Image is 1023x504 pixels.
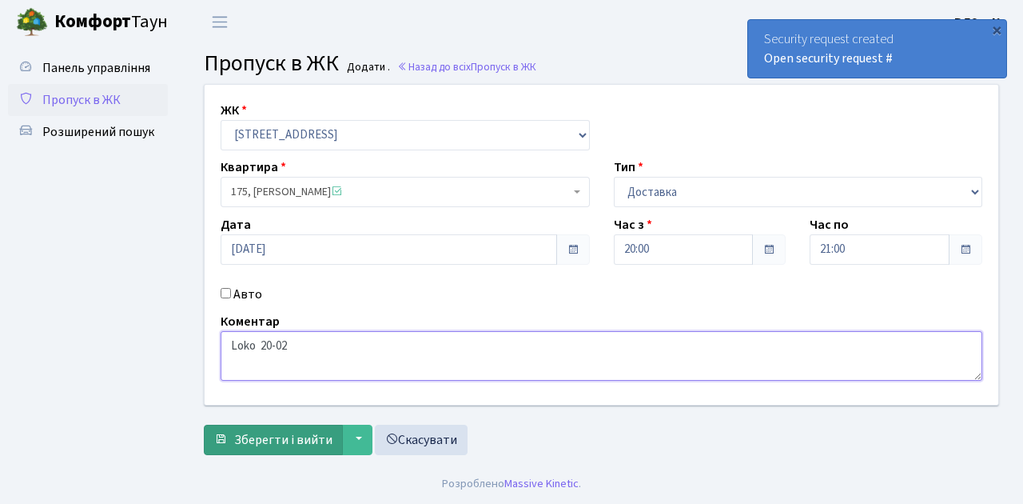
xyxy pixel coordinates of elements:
[54,9,131,34] b: Комфорт
[221,312,280,331] label: Коментар
[221,177,590,207] span: 175, Озарків Дмитро Михайлович <span class='la la-check-square text-success'></span>
[954,13,1004,32] a: ВЛ2 -. К.
[8,116,168,148] a: Розширений пошук
[231,184,570,200] span: 175, Озарків Дмитро Михайлович <span class='la la-check-square text-success'></span>
[989,22,1005,38] div: ×
[375,425,468,455] a: Скасувати
[8,52,168,84] a: Панель управління
[16,6,48,38] img: logo.png
[442,475,581,493] div: Розроблено .
[233,285,262,304] label: Авто
[221,215,251,234] label: Дата
[54,9,168,36] span: Таун
[471,59,536,74] span: Пропуск в ЖК
[221,101,247,120] label: ЖК
[344,61,390,74] small: Додати .
[397,59,536,74] a: Назад до всіхПропуск в ЖК
[614,158,643,177] label: Тип
[200,9,240,35] button: Переключити навігацію
[42,123,154,141] span: Розширений пошук
[954,14,1004,31] b: ВЛ2 -. К.
[204,425,343,455] button: Зберегти і вийти
[8,84,168,116] a: Пропуск в ЖК
[764,50,893,67] a: Open security request #
[614,215,652,234] label: Час з
[504,475,579,492] a: Massive Kinetic
[204,47,339,79] span: Пропуск в ЖК
[748,20,1006,78] div: Security request created
[221,158,286,177] label: Квартира
[42,91,121,109] span: Пропуск в ЖК
[810,215,849,234] label: Час по
[42,59,150,77] span: Панель управління
[234,431,332,449] span: Зберегти і вийти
